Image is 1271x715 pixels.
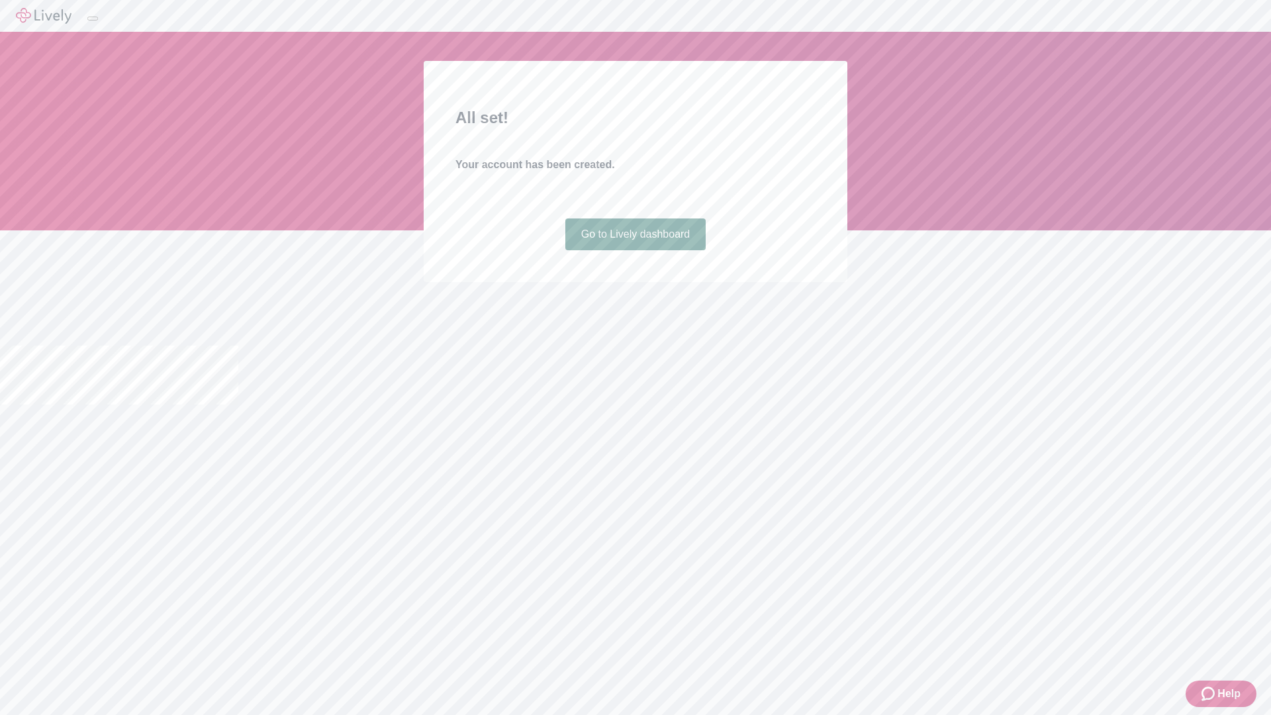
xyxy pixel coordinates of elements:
[1217,686,1241,702] span: Help
[455,157,816,173] h4: Your account has been created.
[87,17,98,21] button: Log out
[16,8,71,24] img: Lively
[1186,681,1256,707] button: Zendesk support iconHelp
[455,106,816,130] h2: All set!
[1201,686,1217,702] svg: Zendesk support icon
[565,218,706,250] a: Go to Lively dashboard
